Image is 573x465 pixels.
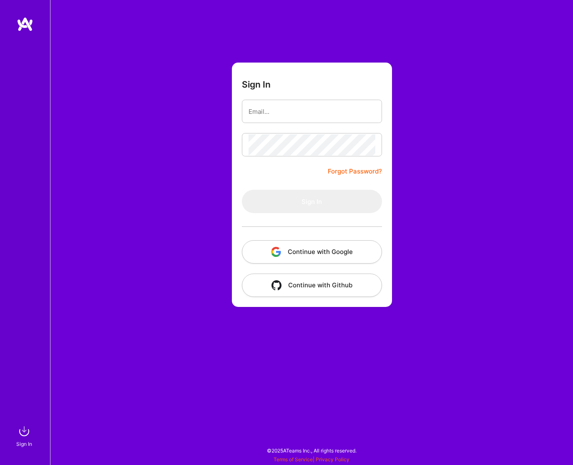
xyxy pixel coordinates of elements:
a: sign inSign In [18,423,33,448]
h3: Sign In [242,79,271,90]
div: Sign In [16,440,32,448]
img: sign in [16,423,33,440]
span: | [274,456,349,462]
a: Privacy Policy [316,456,349,462]
img: logo [17,17,33,32]
img: icon [271,280,281,290]
a: Forgot Password? [328,166,382,176]
img: icon [271,247,281,257]
a: Terms of Service [274,456,313,462]
button: Continue with Github [242,274,382,297]
input: Email... [249,101,375,122]
div: © 2025 ATeams Inc., All rights reserved. [50,440,573,461]
button: Continue with Google [242,240,382,264]
button: Sign In [242,190,382,213]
